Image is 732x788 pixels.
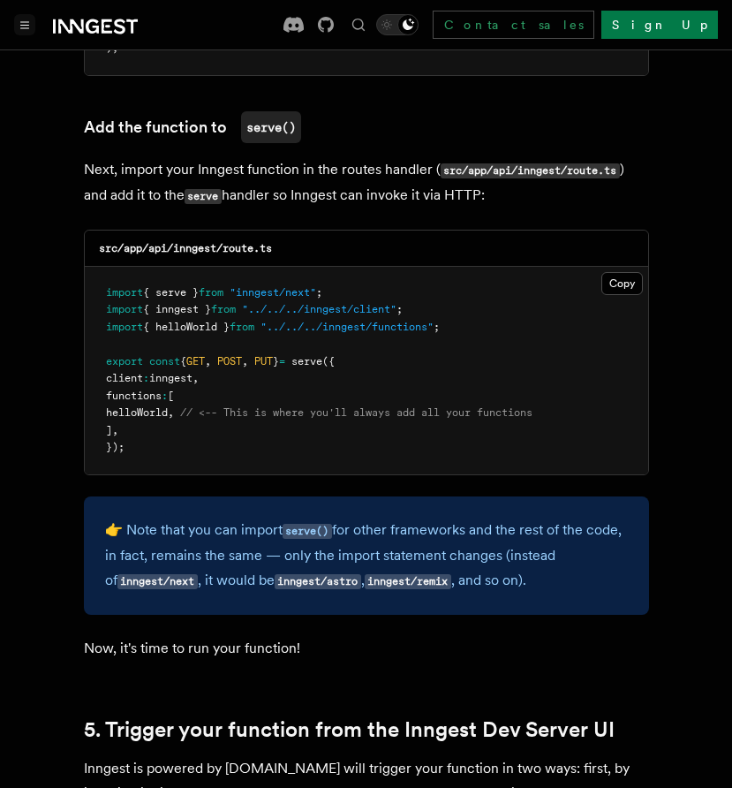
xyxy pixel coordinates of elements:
[106,424,112,436] span: ]
[149,355,180,367] span: const
[601,11,718,39] a: Sign Up
[230,286,316,299] span: "inngest/next"
[106,441,125,453] span: });
[84,157,649,208] p: Next, import your Inngest function in the routes handler ( ) and add it to the handler so Inngest...
[168,406,174,419] span: ,
[168,390,174,402] span: [
[84,111,301,143] a: Add the function toserve()
[254,355,273,367] span: PUT
[117,574,198,589] code: inngest/next
[316,286,322,299] span: ;
[273,355,279,367] span: }
[112,424,118,436] span: ,
[283,521,332,538] a: serve()
[260,321,434,333] span: "../../../inngest/functions"
[84,636,649,661] p: Now, it's time to run your function!
[143,286,199,299] span: { serve }
[106,286,143,299] span: import
[143,303,211,315] span: { inngest }
[433,11,594,39] a: Contact sales
[322,355,335,367] span: ({
[143,372,149,384] span: :
[217,355,242,367] span: POST
[106,406,168,419] span: helloWorld
[106,372,143,384] span: client
[396,303,403,315] span: ;
[185,189,222,204] code: serve
[242,355,248,367] span: ,
[14,14,35,35] button: Toggle navigation
[106,390,162,402] span: functions
[180,406,532,419] span: // <-- This is where you'll always add all your functions
[242,303,396,315] span: "../../../inngest/client"
[376,14,419,35] button: Toggle dark mode
[106,321,143,333] span: import
[241,111,301,143] code: serve()
[434,321,440,333] span: ;
[105,518,628,594] p: 👉 Note that you can import for other frameworks and the rest of the code, in fact, remains the sa...
[230,321,254,333] span: from
[601,272,643,295] button: Copy
[441,163,620,178] code: src/app/api/inngest/route.ts
[211,303,236,315] span: from
[205,355,211,367] span: ,
[186,355,205,367] span: GET
[106,303,143,315] span: import
[283,524,332,539] code: serve()
[143,321,230,333] span: { helloWorld }
[291,355,322,367] span: serve
[199,286,223,299] span: from
[279,355,285,367] span: =
[84,717,615,742] a: 5. Trigger your function from the Inngest Dev Server UI
[348,14,369,35] button: Find something...
[275,574,361,589] code: inngest/astro
[192,372,199,384] span: ,
[99,242,272,254] code: src/app/api/inngest/route.ts
[149,372,192,384] span: inngest
[106,355,143,367] span: export
[365,574,451,589] code: inngest/remix
[162,390,168,402] span: :
[180,355,186,367] span: {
